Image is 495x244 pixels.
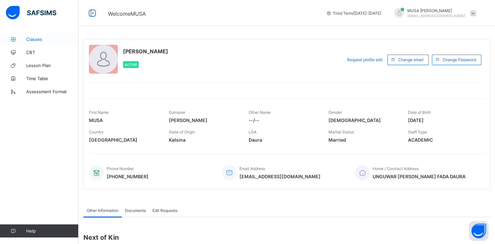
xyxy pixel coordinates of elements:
span: [DATE] [408,117,478,123]
div: MUSA RABE [388,8,479,19]
span: UNGUWAR [PERSON_NAME] FADA DAURA [373,174,466,179]
span: Daura [249,137,319,143]
span: Next of Kin [83,234,490,241]
span: Classes [26,37,79,42]
span: Active [125,63,137,67]
span: Other Information [87,208,118,213]
span: Gender [328,110,342,115]
span: Katsina [169,137,239,143]
span: Date of Birth [408,110,431,115]
button: Open asap [469,221,488,241]
span: Lesson Plan [26,63,79,68]
span: Change email [398,57,423,62]
span: Edit Requests [152,208,177,213]
span: Change Password [443,57,476,62]
span: First Name [89,110,109,115]
span: [EMAIL_ADDRESS][DOMAIN_NAME] [239,174,321,179]
span: Marital Status [328,130,354,134]
img: safsims [6,6,56,20]
span: Phone Number [107,166,134,171]
span: [PERSON_NAME] [169,117,239,123]
span: ACADEMIC [408,137,478,143]
span: Staff Type [408,130,427,134]
span: Welcome MUSA [108,10,146,17]
span: Request profile edit [347,57,382,62]
span: Home / Contract Address [373,166,418,171]
span: LGA [249,130,256,134]
span: Other Name [249,110,271,115]
span: CBT [26,50,79,55]
span: [PHONE_NUMBER] [107,174,149,179]
span: [DEMOGRAPHIC_DATA] [328,117,398,123]
span: Assessment Format [26,89,79,94]
span: State of Origin [169,130,195,134]
span: Surname [169,110,185,115]
span: [EMAIL_ADDRESS][DOMAIN_NAME] [407,14,465,18]
span: MUSA [89,117,159,123]
span: --/-- [249,117,319,123]
span: [GEOGRAPHIC_DATA] [89,137,159,143]
span: Time Table [26,76,79,81]
span: Documents [125,208,146,213]
span: Country [89,130,104,134]
span: Help [26,228,78,234]
span: session/term information [326,11,381,16]
span: Email Address [239,166,265,171]
span: Married [328,137,398,143]
span: [PERSON_NAME] [123,48,168,55]
span: MUSA [PERSON_NAME] [407,8,465,13]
